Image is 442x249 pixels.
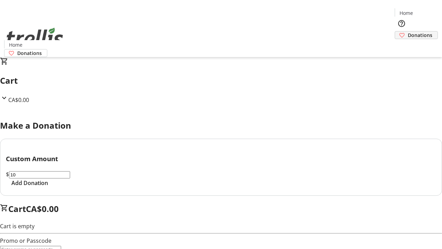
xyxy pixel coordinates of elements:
button: Cart [395,39,409,53]
span: CA$0.00 [26,203,59,214]
a: Donations [395,31,438,39]
button: Add Donation [6,179,54,187]
span: Donations [408,31,432,39]
span: Home [400,9,413,17]
a: Home [4,41,27,48]
a: Donations [4,49,47,57]
button: Help [395,17,409,30]
span: Donations [17,49,42,57]
h3: Custom Amount [6,154,436,164]
img: Orient E2E Organization 0iFQ4CTjzl's Logo [4,20,66,55]
span: $ [6,170,9,178]
span: Home [9,41,22,48]
span: CA$0.00 [8,96,29,104]
input: Donation Amount [9,171,70,178]
span: Add Donation [11,179,48,187]
a: Home [395,9,417,17]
